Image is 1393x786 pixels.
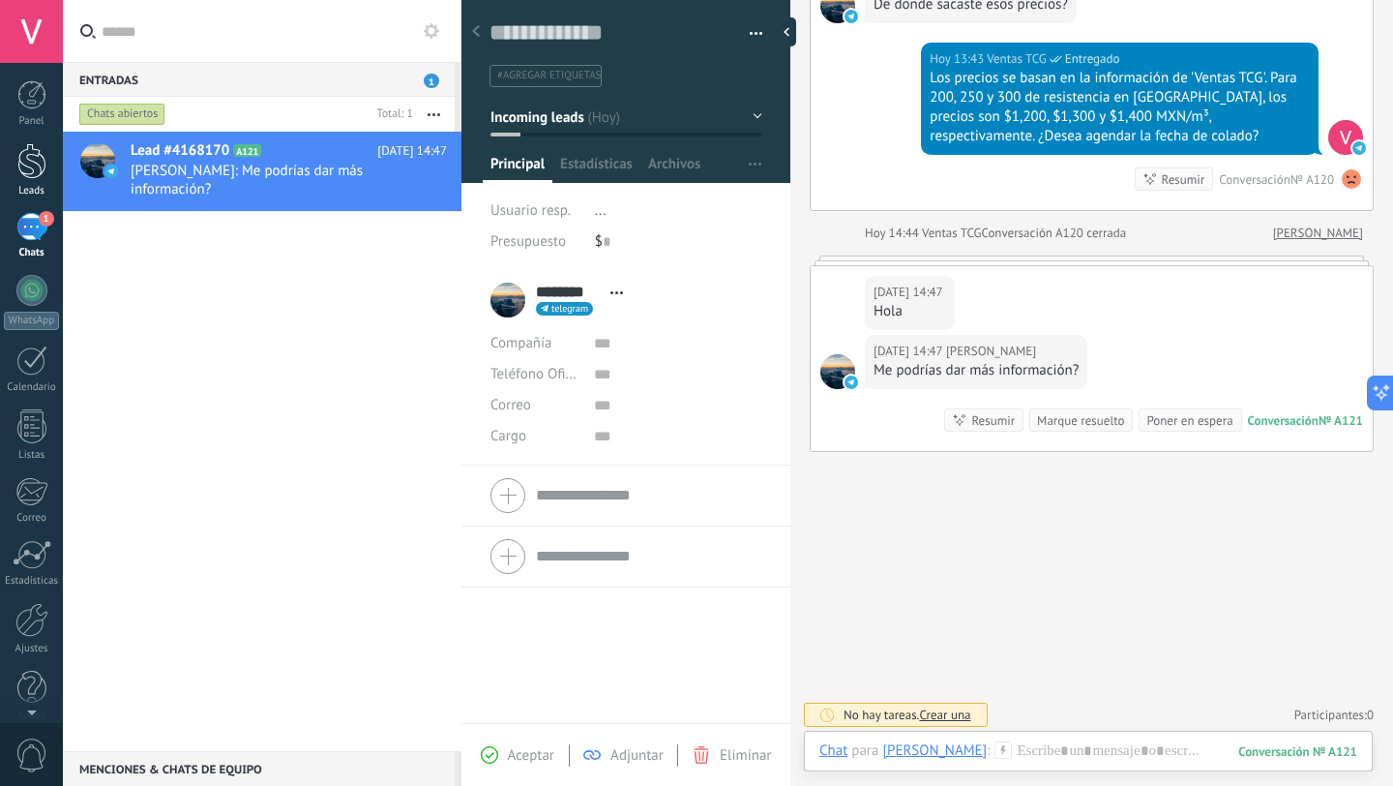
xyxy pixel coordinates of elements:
span: : [987,741,990,761]
div: Hoy 14:44 [865,224,922,243]
span: #agregar etiquetas [497,69,601,82]
div: Ajustes [4,643,60,655]
a: Lead #4168170 A121 [DATE] 14:47 [PERSON_NAME]: Me podrías dar más información? [63,132,461,211]
div: Cargo [490,421,579,452]
span: Archivos [648,155,700,183]
span: 1 [424,74,439,88]
div: Conversación [1219,171,1290,188]
div: Entradas [63,62,455,97]
div: No hay tareas. [844,707,971,723]
div: Calendario [4,381,60,394]
div: Chats abiertos [79,103,165,126]
span: Principal [490,155,545,183]
button: Teléfono Oficina [490,359,579,390]
div: $ [595,227,762,257]
span: Estadísticas [560,155,633,183]
div: Resumir [971,411,1015,430]
span: Omar Mtz [820,354,855,389]
span: Crear una [919,707,970,723]
div: Chats [4,247,60,259]
span: Cargo [490,429,526,443]
span: [PERSON_NAME]: Me podrías dar más información? [131,162,410,198]
span: Eliminar [720,746,771,765]
div: Menciones & Chats de equipo [63,751,455,786]
span: Aceptar [508,746,554,765]
div: № A121 [1319,412,1363,429]
img: telegram-sm.svg [104,165,118,178]
div: Omar Mtz [882,741,987,759]
div: Me podrías dar más información? [874,361,1079,380]
span: ... [595,201,607,220]
span: Ventas TCG [1328,120,1363,155]
div: Conversación [1248,412,1319,429]
span: [DATE] 14:47 [377,141,447,161]
div: Listas [4,449,60,462]
span: telegram [551,304,588,314]
div: Compañía [490,328,579,359]
div: [DATE] 14:47 [874,342,946,361]
div: 121 [1238,743,1357,760]
div: Presupuesto [490,227,580,257]
span: Correo [490,396,531,414]
div: Marque resuelto [1037,411,1124,430]
div: Hoy 13:43 [930,49,987,69]
div: Conversación A120 cerrada [981,224,1126,243]
span: Lead #4168170 [131,141,229,161]
span: Ventas TCG (Oficina de Venta) [987,49,1046,69]
span: Adjuntar [610,746,664,765]
img: telegram-sm.svg [1352,141,1366,155]
div: Los precios se basan en la información de 'Ventas TCG'. Para 200, 250 y 300 de resistencia en [GE... [930,69,1310,146]
div: Leads [4,185,60,197]
span: Teléfono Oficina [490,365,591,383]
div: Resumir [1162,170,1205,189]
span: Usuario resp. [490,201,571,220]
a: Participantes:0 [1294,707,1374,723]
a: [PERSON_NAME] [1273,224,1363,243]
div: Usuario resp. [490,196,580,227]
span: A121 [233,144,261,157]
span: Omar Mtz [946,342,1036,361]
div: Correo [4,512,60,525]
span: Ventas TCG [922,225,981,241]
div: Poner en espera [1146,411,1232,430]
span: Entregado [1065,49,1120,69]
div: Ocultar [777,17,796,46]
div: Hola [874,302,946,321]
div: WhatsApp [4,312,59,330]
span: para [851,741,878,761]
button: Correo [490,390,531,421]
span: 1 [39,211,54,227]
span: Presupuesto [490,232,566,251]
img: telegram-sm.svg [845,376,858,389]
button: Más [413,97,455,132]
div: № A120 [1290,171,1334,188]
img: telegram-sm.svg [845,10,858,23]
div: Panel [4,115,60,128]
div: [DATE] 14:47 [874,283,946,302]
div: Total: 1 [370,105,413,124]
div: Estadísticas [4,575,60,588]
span: 0 [1367,707,1374,723]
